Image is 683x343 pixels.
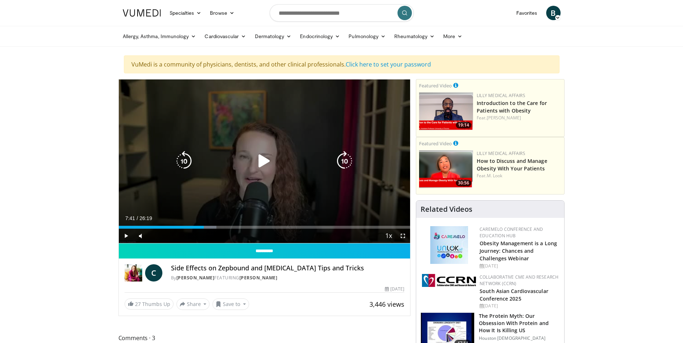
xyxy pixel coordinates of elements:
a: Lilly Medical Affairs [477,92,525,99]
div: VuMedi is a community of physicians, dentists, and other clinical professionals. [124,55,560,73]
a: Cardiovascular [200,29,250,44]
button: Mute [133,229,148,243]
div: By FEATURING [171,275,404,281]
span: 19:14 [456,122,471,128]
span: 27 [135,301,141,307]
div: Feat. [477,115,561,121]
div: [DATE] [480,303,558,309]
span: 30:56 [456,180,471,186]
h4: Side Effects on Zepbound and [MEDICAL_DATA] Tips and Tricks [171,264,404,272]
a: Endocrinology [296,29,344,44]
button: Save to [212,298,249,310]
a: 27 Thumbs Up [125,298,174,310]
button: Fullscreen [396,229,410,243]
a: M. Look [487,173,503,179]
img: a04ee3ba-8487-4636-b0fb-5e8d268f3737.png.150x105_q85_autocrop_double_scale_upscale_version-0.2.png [422,274,476,287]
div: [DATE] [480,263,558,269]
a: More [439,29,467,44]
span: Comments 3 [118,333,411,343]
button: Share [176,298,210,310]
img: acc2e291-ced4-4dd5-b17b-d06994da28f3.png.150x105_q85_crop-smart_upscale.png [419,92,473,130]
a: B [546,6,561,20]
a: Dermatology [251,29,296,44]
span: 7:41 [125,215,135,221]
video-js: Video Player [119,79,410,243]
a: Obesity Management is a Long Journey: Chances and Challenges Webinar [480,240,557,262]
a: CaReMeLO Conference and Education Hub [480,226,543,239]
a: C [145,264,162,282]
span: 3,446 views [369,300,404,308]
small: Featured Video [419,82,452,89]
a: Pulmonology [344,29,390,44]
h4: Related Videos [421,205,472,214]
a: How to Discuss and Manage Obesity With Your Patients [477,157,547,172]
input: Search topics, interventions [270,4,414,22]
a: Favorites [512,6,542,20]
img: Dr. Carolynn Francavilla [125,264,142,282]
a: [PERSON_NAME] [239,275,278,281]
button: Playback Rate [381,229,396,243]
img: 45df64a9-a6de-482c-8a90-ada250f7980c.png.150x105_q85_autocrop_double_scale_upscale_version-0.2.jpg [430,226,468,264]
a: South Asian Cardiovascular Conference 2025 [480,288,548,302]
img: c98a6a29-1ea0-4bd5-8cf5-4d1e188984a7.png.150x105_q85_crop-smart_upscale.png [419,150,473,188]
p: Houston [DEMOGRAPHIC_DATA] [479,335,560,341]
a: 30:56 [419,150,473,188]
a: Specialties [165,6,206,20]
a: [PERSON_NAME] [487,115,521,121]
a: Introduction to the Care for Patients with Obesity [477,100,547,114]
small: Featured Video [419,140,452,147]
a: [PERSON_NAME] [176,275,215,281]
a: Lilly Medical Affairs [477,150,525,156]
a: Browse [206,6,239,20]
a: Collaborative CME and Research Network (CCRN) [480,274,558,287]
h3: The Protein Myth: Our Obsession With Protein and How It Is Killing US [479,312,560,334]
span: 26:19 [139,215,152,221]
img: VuMedi Logo [123,9,161,17]
span: / [137,215,138,221]
a: Click here to set your password [346,60,431,68]
button: Play [119,229,133,243]
div: [DATE] [385,286,404,292]
div: Feat. [477,173,561,179]
div: Progress Bar [119,226,410,229]
a: 19:14 [419,92,473,130]
a: Rheumatology [390,29,439,44]
a: Allergy, Asthma, Immunology [118,29,201,44]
